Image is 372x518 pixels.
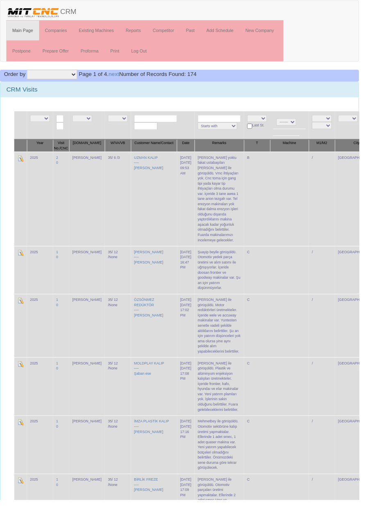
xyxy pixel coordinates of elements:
[253,144,280,158] th: T
[139,270,169,274] a: [PERSON_NAME]
[58,500,60,504] a: 0
[184,370,202,431] td: [DATE]
[186,21,208,42] a: Past
[38,43,77,63] a: Prepare Offer
[108,43,130,63] a: Print
[136,255,184,305] td: ----
[139,435,175,439] a: İMZA PLASTİK KALIP
[28,305,55,370] td: 2025
[253,157,280,255] td: B
[109,255,136,305] td: 35/ 12 /None
[124,21,152,42] a: Reports
[253,431,280,491] td: C
[28,370,55,431] td: 2025
[72,144,109,158] th: [DOMAIN_NAME]
[320,431,347,491] td: /
[58,264,60,268] a: 0
[109,431,136,491] td: 35/ 12 /None
[139,506,169,510] a: [PERSON_NAME]
[253,115,280,144] td: Last St.
[109,305,136,370] td: 35/ 12 /None
[320,157,347,255] td: /
[187,314,198,330] div: [DATE] 17:02 PM
[55,144,72,158] th: Visit No./CNC
[184,305,202,370] td: [DATE]
[136,305,184,370] td: ----
[58,309,60,313] a: 1
[208,21,248,42] a: Add Schedule
[72,157,109,255] td: [PERSON_NAME]
[72,305,109,370] td: [PERSON_NAME]
[72,370,109,431] td: [PERSON_NAME]
[109,144,136,158] th: W/VA/VB
[253,305,280,370] td: C
[0,0,85,21] a: CRM
[7,7,62,19] img: header.png
[136,431,184,491] td: ----
[184,157,202,255] td: [DATE]
[187,440,198,456] div: [DATE] 17:16 PM
[139,259,169,263] a: [PERSON_NAME]
[187,379,198,395] div: [DATE] 17:08 PM
[139,374,170,378] a: MOLDPLAY KALIP
[136,370,184,431] td: ----
[253,370,280,431] td: C
[187,264,198,280] div: [DATE] 16:47 PM
[58,440,60,444] a: 0
[58,435,60,439] a: 1
[58,314,60,318] a: 0
[72,431,109,491] td: [PERSON_NAME]
[202,157,253,255] td: [PERSON_NAME] yoktu fakat ustabaşıları [PERSON_NAME] ile görüşüldü. Vmc ihtiyaçları yok. Cnc torn...
[18,495,25,501] img: Edit
[136,157,184,255] td: ----
[136,144,184,158] th: Customer Name/Contact
[139,325,169,329] a: [PERSON_NAME]
[58,161,60,165] a: 2
[7,43,38,63] a: Postpone
[58,380,60,384] a: 0
[58,495,60,499] a: 1
[18,434,25,441] img: Edit
[72,255,109,305] td: [PERSON_NAME]
[58,167,60,171] a: 0
[58,259,60,263] a: 1
[187,166,198,182] div: [DATE] 09:53 AM
[253,255,280,305] td: C
[248,21,290,42] a: New Company
[139,172,169,176] a: [PERSON_NAME]
[139,309,160,318] a: ÖZSÖNMEZ REDÜKTÖR
[109,157,136,255] td: 35/ 6 /3
[75,21,124,42] a: Existing Machines
[184,144,202,158] th: Date
[320,144,347,158] th: M1/M2
[184,255,202,305] td: [DATE]
[28,157,55,255] td: 2025
[77,43,108,63] a: Proforma
[7,21,41,42] a: Main Page
[184,431,202,491] td: [DATE]
[58,374,60,378] a: 1
[41,21,76,42] a: Companies
[28,255,55,305] td: 2025
[320,255,347,305] td: /
[82,73,204,80] span: Number of Records Found: 174
[18,161,25,167] img: Edit
[139,495,164,499] a: BİRLİK FREZE
[28,431,55,491] td: 2025
[152,21,186,42] a: Competitor
[280,144,320,158] th: Machine
[187,500,198,516] div: [DATE] 17:09 PM
[139,161,163,165] a: UZMAN KALIP
[7,89,365,96] h3: CRM Visits
[202,255,253,305] td: Şuayip beyile görüşüldü. Otomotiv yedek parça üretimi ve alım satımı ile uğrsşıyorlar. İçeride do...
[82,73,113,80] span: Page 1 of 4.
[139,385,157,389] a: Şaban ese
[109,370,136,431] td: 35/ 12 /None
[130,43,158,63] a: Log Out
[18,308,25,315] img: Edit
[28,144,55,158] th: Year
[18,374,25,380] img: Edit
[202,370,253,431] td: [PERSON_NAME] ile görüşüldü. Plastik ve alüminyum enjeksiyon kalıpları üretmekteler. İçeride fron...
[320,370,347,431] td: /
[202,305,253,370] td: [PERSON_NAME] ile görüşüldü. Motor redüktörleri üretmekteler. İçeride wele ve accuway makinalar v...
